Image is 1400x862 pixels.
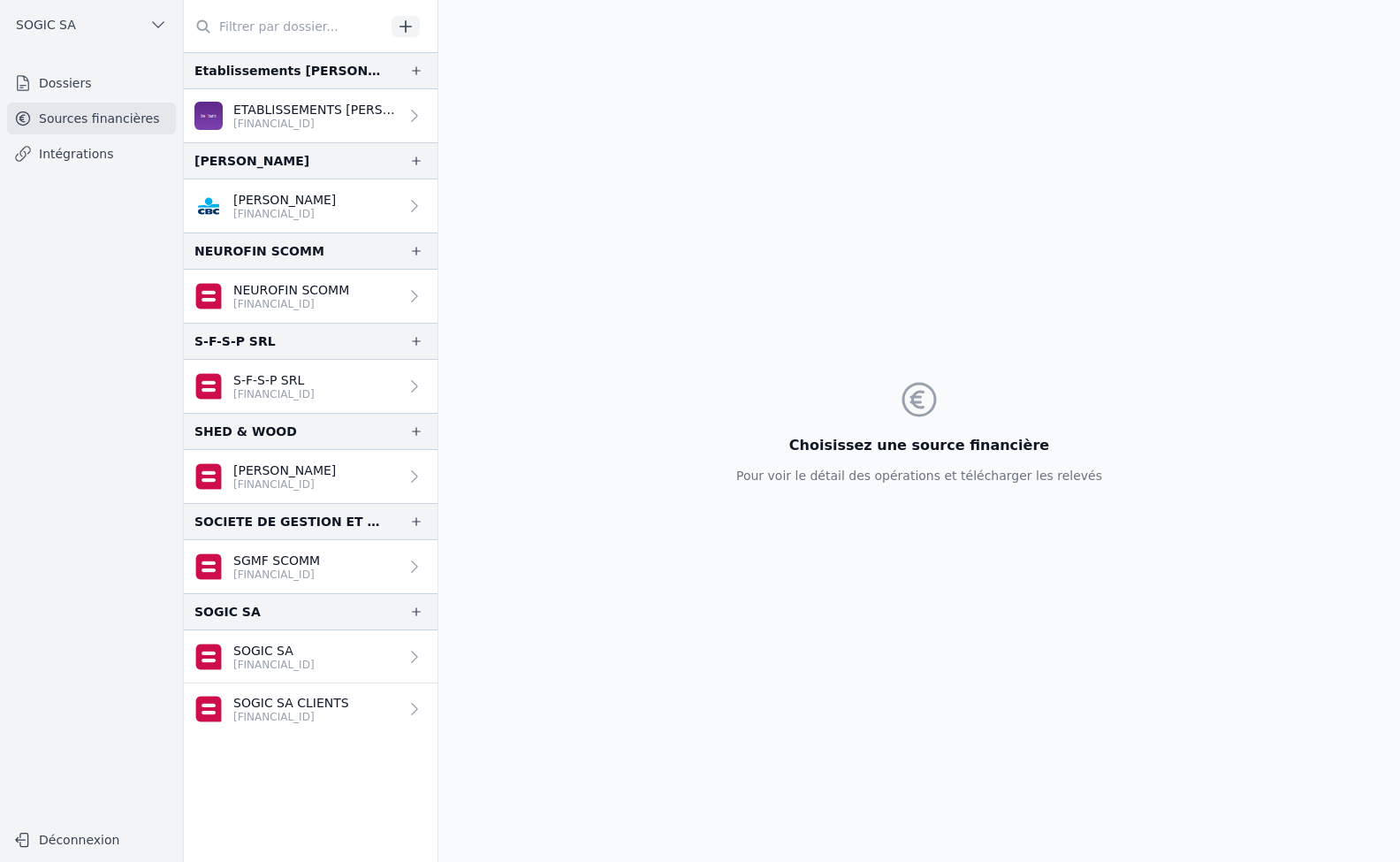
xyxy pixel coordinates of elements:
[184,11,385,42] input: Filtrer par dossier...
[194,60,381,81] div: Etablissements [PERSON_NAME] et fils [PERSON_NAME]
[184,360,437,413] a: S-F-S-P SRL [FINANCIAL_ID]
[233,658,315,672] p: [FINANCIAL_ID]
[194,601,261,622] div: SOGIC SA
[233,387,315,401] p: [FINANCIAL_ID]
[233,710,349,724] p: [FINANCIAL_ID]
[7,138,176,170] a: Intégrations
[194,282,223,310] img: belfius-1.png
[233,101,399,118] p: ETABLISSEMENTS [PERSON_NAME] & F
[194,192,223,220] img: CBC_CREGBEBB.png
[184,89,437,142] a: ETABLISSEMENTS [PERSON_NAME] & F [FINANCIAL_ID]
[194,553,223,581] img: belfius-1.png
[194,421,297,442] div: SHED & WOOD
[16,16,76,34] span: SOGIC SA
[184,270,437,323] a: NEUROFIN SCOMM [FINANCIAL_ID]
[7,11,176,39] button: SOGIC SA
[233,371,315,389] p: S-F-S-P SRL
[184,683,437,736] a: SOGIC SA CLIENTS [FINANCIAL_ID]
[194,150,309,172] div: [PERSON_NAME]
[736,467,1102,484] p: Pour voir le détail des opérations et télécharger les relevés
[194,511,381,532] div: SOCIETE DE GESTION ET DE MOYENS POUR FIDUCIAIRES SCS
[194,462,223,491] img: belfius-1.png
[7,103,176,134] a: Sources financières
[233,297,349,311] p: [FINANCIAL_ID]
[233,642,315,660] p: SOGIC SA
[7,826,176,854] button: Déconnexion
[184,450,437,503] a: [PERSON_NAME] [FINANCIAL_ID]
[233,568,320,582] p: [FINANCIAL_ID]
[233,117,399,131] p: [FINANCIAL_ID]
[233,477,336,492] p: [FINANCIAL_ID]
[194,240,324,262] div: NEUROFIN SCOMM
[233,207,336,221] p: [FINANCIAL_ID]
[184,540,437,593] a: SGMF SCOMM [FINANCIAL_ID]
[194,102,223,130] img: BEOBANK_CTBKBEBX.png
[736,435,1102,456] h3: Choisissez une source financière
[194,643,223,671] img: belfius-1.png
[233,462,336,479] p: [PERSON_NAME]
[233,281,349,299] p: NEUROFIN SCOMM
[233,191,336,209] p: [PERSON_NAME]
[194,372,223,400] img: belfius-1.png
[184,179,437,233] a: [PERSON_NAME] [FINANCIAL_ID]
[233,552,320,569] p: SGMF SCOMM
[7,67,176,99] a: Dossiers
[233,694,349,712] p: SOGIC SA CLIENTS
[194,695,223,723] img: belfius-1.png
[184,630,437,683] a: SOGIC SA [FINANCIAL_ID]
[194,331,276,352] div: S-F-S-P SRL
